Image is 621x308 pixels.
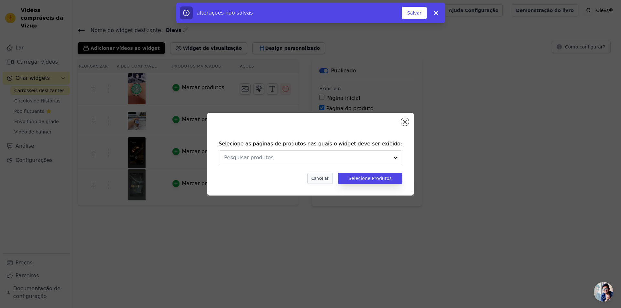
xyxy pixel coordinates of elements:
font: Selecione Produtos [349,176,392,181]
input: Pesquisar produtos [224,154,389,162]
font: Selecione as páginas de produtos nas quais o widget deve ser exibido: [219,141,402,147]
font: Cancelar [311,176,329,181]
font: alterações não salvas [197,10,253,16]
button: Salvar [402,7,427,19]
a: Chat abierto [594,282,613,302]
font: Salvar [407,10,421,16]
button: Fechar modal [401,118,409,126]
